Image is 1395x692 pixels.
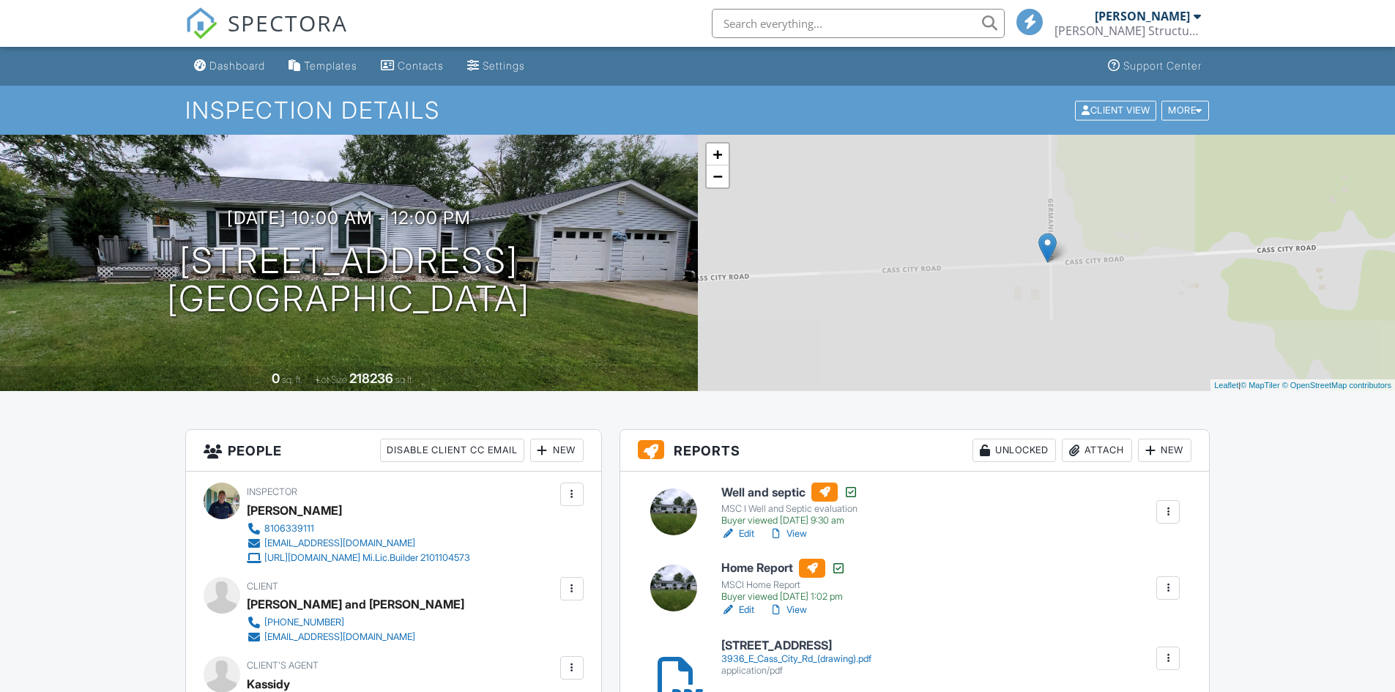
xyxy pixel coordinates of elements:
[721,639,871,677] a: [STREET_ADDRESS] 3936_E_Cass_City_Rd_(drawing).pdf application/pdf
[721,653,871,665] div: 3936_E_Cass_City_Rd_(drawing).pdf
[721,665,871,677] div: application/pdf
[721,527,754,541] a: Edit
[167,242,530,319] h1: [STREET_ADDRESS] [GEOGRAPHIC_DATA]
[188,53,271,80] a: Dashboard
[349,371,393,386] div: 218236
[620,430,1210,472] h3: Reports
[721,603,754,617] a: Edit
[972,439,1056,462] div: Unlocked
[769,603,807,617] a: View
[1062,439,1132,462] div: Attach
[282,374,302,385] span: sq. ft.
[1074,104,1160,115] a: Client View
[1095,9,1190,23] div: [PERSON_NAME]
[264,523,314,535] div: 8106339111
[272,371,280,386] div: 0
[1240,381,1280,390] a: © MapTiler
[264,537,415,549] div: [EMAIL_ADDRESS][DOMAIN_NAME]
[283,53,363,80] a: Templates
[264,617,344,628] div: [PHONE_NUMBER]
[247,551,470,565] a: [URL][DOMAIN_NAME] Mi.Lic.Builder 2101104573
[380,439,524,462] div: Disable Client CC Email
[769,527,807,541] a: View
[264,631,415,643] div: [EMAIL_ADDRESS][DOMAIN_NAME]
[707,144,729,165] a: Zoom in
[209,59,265,72] div: Dashboard
[1102,53,1208,80] a: Support Center
[375,53,450,80] a: Contacts
[1161,100,1209,120] div: More
[721,503,858,515] div: MSC I Well and Septic evaluation
[483,59,525,72] div: Settings
[1054,23,1201,38] div: Martin Structural Consultants Inc.
[185,20,348,51] a: SPECTORA
[247,615,453,630] a: [PHONE_NUMBER]
[247,536,470,551] a: [EMAIL_ADDRESS][DOMAIN_NAME]
[247,581,278,592] span: Client
[721,639,871,652] h6: [STREET_ADDRESS]
[247,630,453,644] a: [EMAIL_ADDRESS][DOMAIN_NAME]
[721,579,846,591] div: MSCI Home Report
[1282,381,1391,390] a: © OpenStreetMap contributors
[530,439,584,462] div: New
[264,552,470,564] div: [URL][DOMAIN_NAME] Mi.Lic.Builder 2101104573
[1123,59,1202,72] div: Support Center
[304,59,357,72] div: Templates
[185,97,1210,123] h1: Inspection Details
[721,559,846,578] h6: Home Report
[247,486,297,497] span: Inspector
[721,559,846,603] a: Home Report MSCI Home Report Buyer viewed [DATE] 1:02 pm
[721,591,846,603] div: Buyer viewed [DATE] 1:02 pm
[395,374,414,385] span: sq.ft.
[1210,379,1395,392] div: |
[721,515,858,527] div: Buyer viewed [DATE] 9:30 am
[228,7,348,38] span: SPECTORA
[1138,439,1191,462] div: New
[712,9,1005,38] input: Search everything...
[721,483,858,502] h6: Well and septic
[398,59,444,72] div: Contacts
[247,521,470,536] a: 8106339111
[185,7,217,40] img: The Best Home Inspection Software - Spectora
[461,53,531,80] a: Settings
[227,208,471,228] h3: [DATE] 10:00 am - 12:00 pm
[316,374,347,385] span: Lot Size
[247,593,464,615] div: [PERSON_NAME] and [PERSON_NAME]
[247,499,342,521] div: [PERSON_NAME]
[1214,381,1238,390] a: Leaflet
[707,165,729,187] a: Zoom out
[186,430,601,472] h3: People
[247,660,319,671] span: Client's Agent
[1075,100,1156,120] div: Client View
[721,483,858,527] a: Well and septic MSC I Well and Septic evaluation Buyer viewed [DATE] 9:30 am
